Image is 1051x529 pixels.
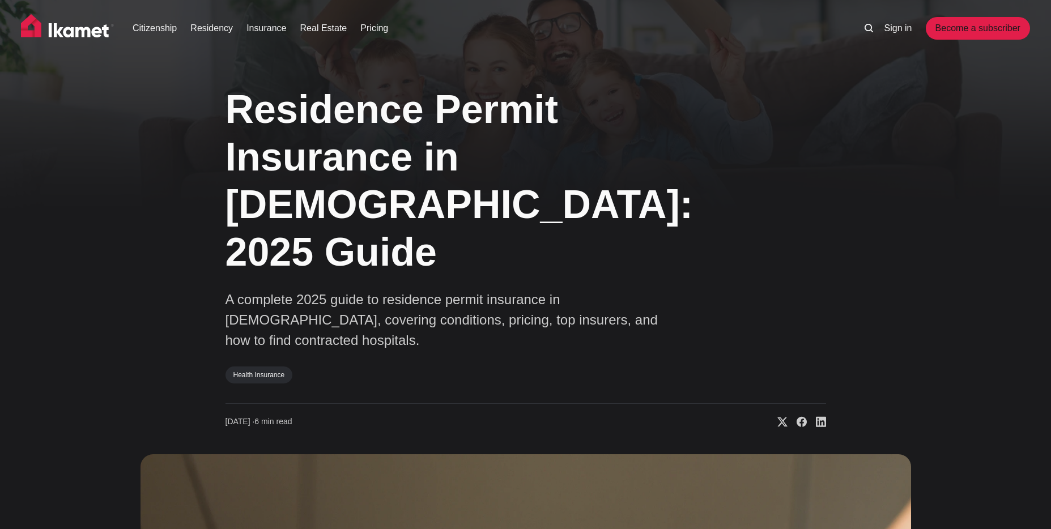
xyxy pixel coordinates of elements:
[225,86,713,276] h1: Residence Permit Insurance in [DEMOGRAPHIC_DATA]: 2025 Guide
[225,366,293,383] a: Health Insurance
[225,417,255,426] span: [DATE] ∙
[246,22,286,35] a: Insurance
[807,416,826,428] a: Share on Linkedin
[133,22,177,35] a: Citizenship
[225,416,292,428] time: 6 min read
[360,22,388,35] a: Pricing
[926,17,1030,40] a: Become a subscriber
[225,289,679,351] p: A complete 2025 guide to residence permit insurance in [DEMOGRAPHIC_DATA], covering conditions, p...
[788,416,807,428] a: Share on Facebook
[21,14,114,42] img: Ikamet home
[768,416,788,428] a: Share on X
[300,22,347,35] a: Real Estate
[190,22,233,35] a: Residency
[884,22,912,35] a: Sign in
